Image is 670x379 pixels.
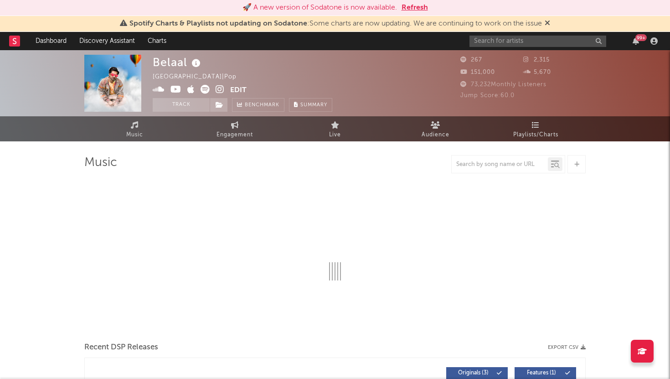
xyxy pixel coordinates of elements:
[485,116,586,141] a: Playlists/Charts
[513,130,558,140] span: Playlists/Charts
[460,57,482,63] span: 267
[153,55,203,70] div: Belaal
[329,130,341,140] span: Live
[545,20,550,27] span: Dismiss
[126,130,143,140] span: Music
[515,367,576,379] button: Features(1)
[216,130,253,140] span: Engagement
[230,85,247,96] button: Edit
[523,69,551,75] span: 5,670
[153,72,247,83] div: [GEOGRAPHIC_DATA] | Pop
[548,345,586,350] button: Export CSV
[285,116,385,141] a: Live
[460,69,495,75] span: 151,000
[635,34,647,41] div: 99 +
[232,98,284,112] a: Benchmark
[469,36,606,47] input: Search for artists
[153,98,210,112] button: Track
[289,98,332,112] button: Summary
[84,342,158,353] span: Recent DSP Releases
[633,37,639,45] button: 99+
[402,2,428,13] button: Refresh
[129,20,542,27] span: : Some charts are now updating. We are continuing to work on the issue
[245,100,279,111] span: Benchmark
[185,116,285,141] a: Engagement
[300,103,327,108] span: Summary
[460,93,515,99] span: Jump Score: 60.0
[242,2,397,13] div: 🚀 A new version of Sodatone is now available.
[521,370,562,376] span: Features ( 1 )
[385,116,485,141] a: Audience
[422,130,449,140] span: Audience
[452,161,548,168] input: Search by song name or URL
[29,32,73,50] a: Dashboard
[84,116,185,141] a: Music
[446,367,508,379] button: Originals(3)
[73,32,141,50] a: Discovery Assistant
[129,20,307,27] span: Spotify Charts & Playlists not updating on Sodatone
[523,57,550,63] span: 2,315
[141,32,173,50] a: Charts
[460,82,546,88] span: 73,232 Monthly Listeners
[452,370,494,376] span: Originals ( 3 )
